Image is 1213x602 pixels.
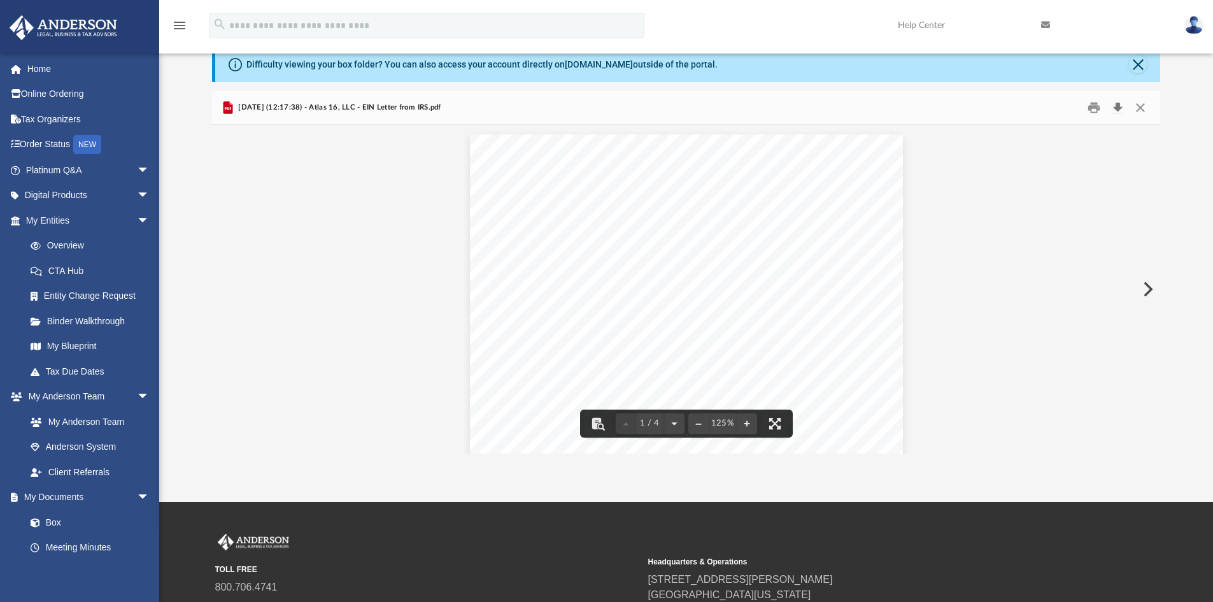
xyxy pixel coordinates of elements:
a: Binder Walkthrough [18,308,169,334]
a: [DOMAIN_NAME] [565,59,633,69]
span: arrow_drop_down [137,485,162,511]
a: My Documentsarrow_drop_down [9,485,162,510]
button: Download [1106,98,1129,118]
div: File preview [212,125,1161,454]
div: NEW [73,135,101,154]
button: Next page [664,410,685,438]
span: arrow_drop_down [137,384,162,410]
img: Anderson Advisors Platinum Portal [215,534,292,550]
button: Next File [1133,271,1161,307]
a: Meeting Minutes [18,535,162,561]
a: [GEOGRAPHIC_DATA][US_STATE] [648,589,811,600]
span: arrow_drop_down [137,157,162,183]
small: TOLL FREE [215,564,639,575]
a: Entity Change Request [18,283,169,309]
small: Headquarters & Operations [648,556,1072,568]
button: 1 / 4 [636,410,664,438]
a: Order StatusNEW [9,132,169,158]
a: Online Ordering [9,82,169,107]
button: Zoom in [737,410,757,438]
button: Close [1129,55,1147,73]
div: Current zoom level [709,419,737,427]
a: My Entitiesarrow_drop_down [9,208,169,233]
div: Document Viewer [212,125,1161,454]
a: [STREET_ADDRESS][PERSON_NAME] [648,574,833,585]
span: arrow_drop_down [137,208,162,234]
div: Preview [212,91,1161,454]
a: Box [18,510,156,535]
button: Toggle findbar [584,410,612,438]
button: Close [1129,98,1152,118]
a: Platinum Q&Aarrow_drop_down [9,157,169,183]
i: menu [172,18,187,33]
span: 1 / 4 [636,419,664,427]
a: menu [172,24,187,33]
a: CTA Hub [18,258,169,283]
a: Overview [18,233,169,259]
a: My Anderson Teamarrow_drop_down [9,384,162,410]
button: Zoom out [688,410,709,438]
a: Home [9,56,169,82]
button: Print [1081,98,1107,118]
a: My Blueprint [18,334,162,359]
i: search [213,17,227,31]
img: Anderson Advisors Platinum Portal [6,15,121,40]
a: Tax Organizers [9,106,169,132]
div: Difficulty viewing your box folder? You can also access your account directly on outside of the p... [246,58,718,71]
button: Enter fullscreen [761,410,789,438]
span: [DATE] (12:17:38) - Atlas 16, LLC - EIN Letter from IRS.pdf [236,102,441,113]
img: User Pic [1184,16,1203,34]
a: Client Referrals [18,459,162,485]
a: Anderson System [18,434,162,460]
a: 800.706.4741 [215,582,278,592]
a: Tax Due Dates [18,359,169,384]
a: My Anderson Team [18,409,156,434]
span: arrow_drop_down [137,183,162,209]
a: Digital Productsarrow_drop_down [9,183,169,208]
